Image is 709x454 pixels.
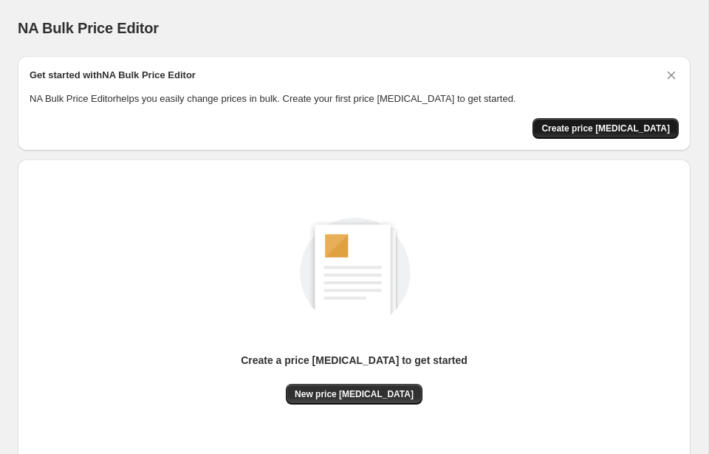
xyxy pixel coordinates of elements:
button: Dismiss card [664,68,679,83]
span: NA Bulk Price Editor [18,20,159,36]
button: New price [MEDICAL_DATA] [286,384,422,405]
h2: Get started with NA Bulk Price Editor [30,68,196,83]
p: NA Bulk Price Editor helps you easily change prices in bulk. Create your first price [MEDICAL_DAT... [30,92,679,106]
button: Create price change job [532,118,679,139]
span: Create price [MEDICAL_DATA] [541,123,670,134]
p: Create a price [MEDICAL_DATA] to get started [241,353,467,368]
span: New price [MEDICAL_DATA] [295,388,414,400]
